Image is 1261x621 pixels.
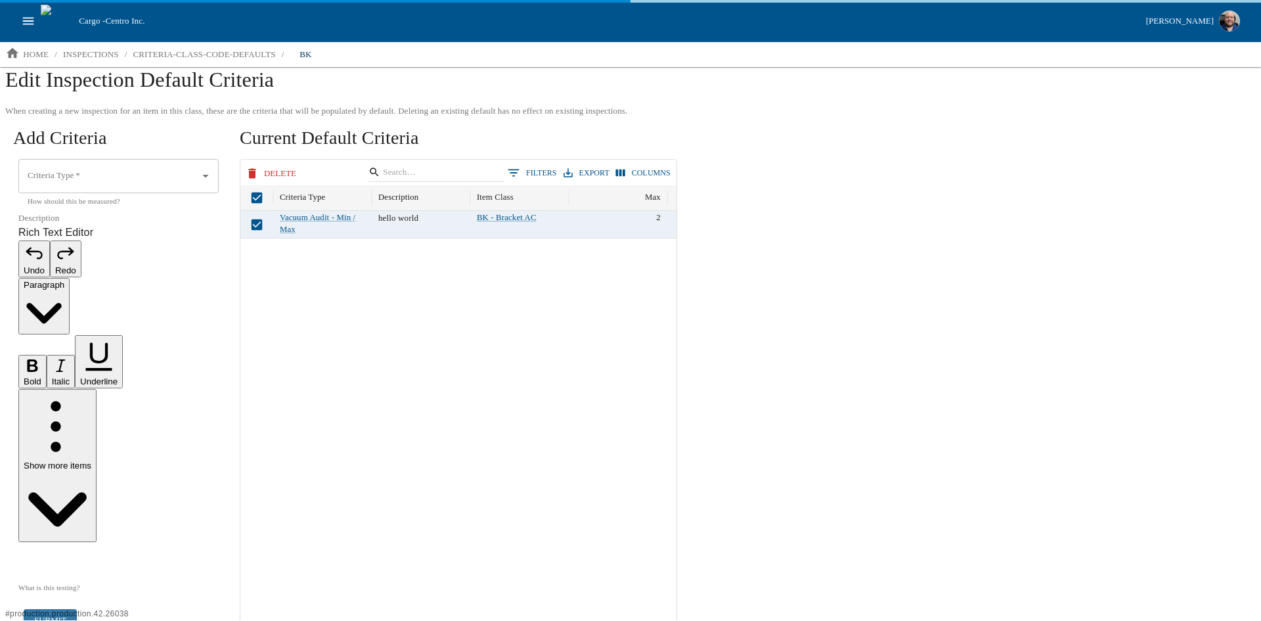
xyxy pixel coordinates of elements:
span: Show more items [24,461,91,471]
label: Description [18,212,219,225]
div: Item Class [477,193,514,202]
button: Open [197,168,214,185]
span: Centro Inc. [105,16,144,26]
p: What is this testing? [18,582,219,593]
div: 0 [667,211,766,238]
p: criteria-class-code-defaults [133,48,275,61]
div: [PERSON_NAME] [1146,14,1214,29]
label: Rich Text Editor [18,225,219,241]
img: Profile image [1219,11,1240,32]
div: 2 [569,211,667,238]
a: inspections [58,44,124,65]
li: / [125,48,127,61]
p: When creating a new inspection for an item in this class, these are the criteria that will be pop... [5,104,627,118]
div: Editor toolbar [18,241,219,543]
li: / [282,48,284,61]
p: BK [299,48,311,61]
h2: Add Criteria [13,126,224,150]
p: home [23,48,49,61]
button: Show filters [504,163,560,183]
button: [PERSON_NAME] [1141,7,1245,35]
div: Criteria Type [280,193,325,202]
a: criteria-class-code-defaults [127,44,280,65]
a: Vacuum Audit - Min / Max [280,213,355,234]
button: Bold [18,355,47,388]
span: Underline [80,377,118,386]
button: Italic [47,355,75,388]
h1: Edit Inspection Default Criteria [5,67,1256,103]
span: Redo [55,265,76,275]
p: hello world [378,212,464,225]
h2: Current Default Criteria [240,126,677,150]
span: Bold [24,377,41,386]
span: Paragraph [24,280,64,290]
a: BK [284,44,326,65]
button: Export [560,164,613,183]
li: / [55,48,57,61]
button: Underline [75,335,123,388]
div: Cargo - [74,14,1140,28]
button: Show more items [18,389,97,542]
span: Italic [52,377,70,386]
p: inspections [63,48,119,61]
button: open drawer [16,9,41,34]
button: Paragraph, Heading [18,278,70,334]
button: Delete [243,162,301,185]
a: BK - Bracket AC [477,213,537,222]
input: Search… [383,164,485,182]
button: Redo [50,241,81,277]
span: Undo [24,265,45,275]
div: Rich Text Editor. Editing area: main. Press Alt+0 for help. [18,553,219,569]
button: Undo [18,241,50,277]
div: Search [368,163,504,185]
img: cargo logo [41,5,74,37]
button: Select columns [613,164,674,183]
div: Max [645,193,661,202]
p: How should this be measured? [28,195,210,207]
div: Description [378,193,418,202]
